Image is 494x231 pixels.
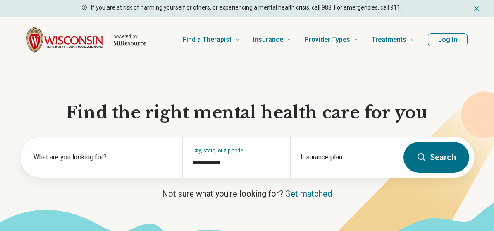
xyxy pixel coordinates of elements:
a: Home page [26,26,146,53]
button: Search [403,142,469,173]
a: Treatments [372,23,415,56]
button: Log In [428,33,468,46]
p: Not sure what you’re looking for? [20,188,475,200]
a: Insurance [253,23,291,56]
p: powered by [113,33,146,40]
span: Provider Types [305,34,350,46]
span: Treatments [372,34,406,46]
h1: Find the right mental health care for you [20,102,475,123]
button: Dismiss [473,3,481,13]
label: What are you looking for? [33,152,172,162]
a: Find a Therapist [183,23,240,56]
span: Insurance [253,34,283,46]
a: Get matched [285,189,332,199]
p: If you are at risk of harming yourself or others, or experiencing a mental health crisis, call 98... [91,3,401,12]
span: Find a Therapist [183,34,231,46]
a: Provider Types [305,23,358,56]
